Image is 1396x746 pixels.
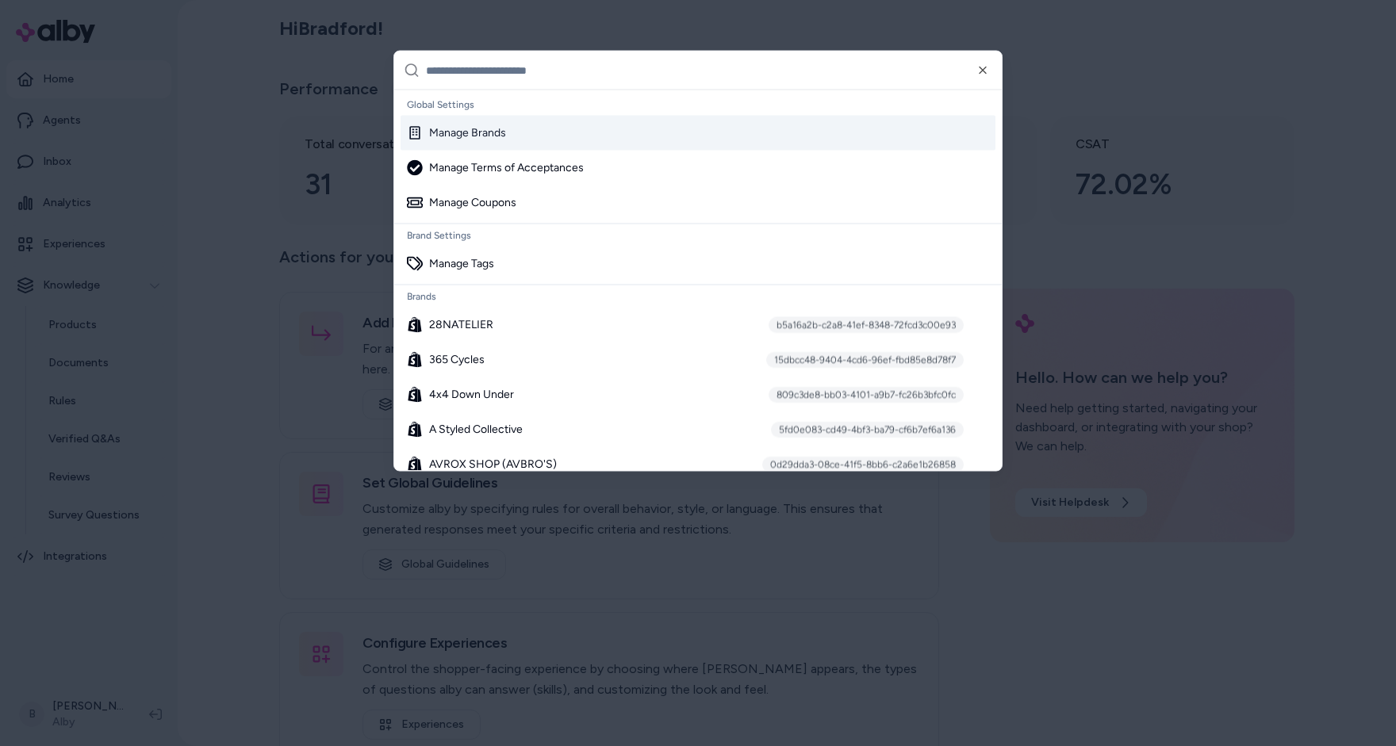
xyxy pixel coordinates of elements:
[407,195,516,211] div: Manage Coupons
[429,352,485,368] span: 365 Cycles
[769,387,964,403] div: 809c3de8-bb03-4101-a9b7-fc26b3bfc0fc
[429,387,514,403] span: 4x4 Down Under
[766,352,964,368] div: 15dbcc48-9404-4cd6-96ef-fbd85e8d78f7
[401,224,995,247] div: Brand Settings
[771,422,964,438] div: 5fd0e083-cd49-4bf3-ba79-cf6b7ef6a136
[762,457,964,472] div: 0d29dda3-08ce-41f5-8bb6-c2a6e1b26858
[407,160,584,176] div: Manage Terms of Acceptances
[401,285,995,308] div: Brands
[769,317,964,333] div: b5a16a2b-c2a8-41ef-8348-72fcd3c00e93
[407,256,494,272] div: Manage Tags
[429,317,493,333] span: 28NATELIER
[407,125,506,141] div: Manage Brands
[401,94,995,116] div: Global Settings
[429,422,523,438] span: A Styled Collective
[429,457,557,472] span: AVROX SHOP (AVBRO'S)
